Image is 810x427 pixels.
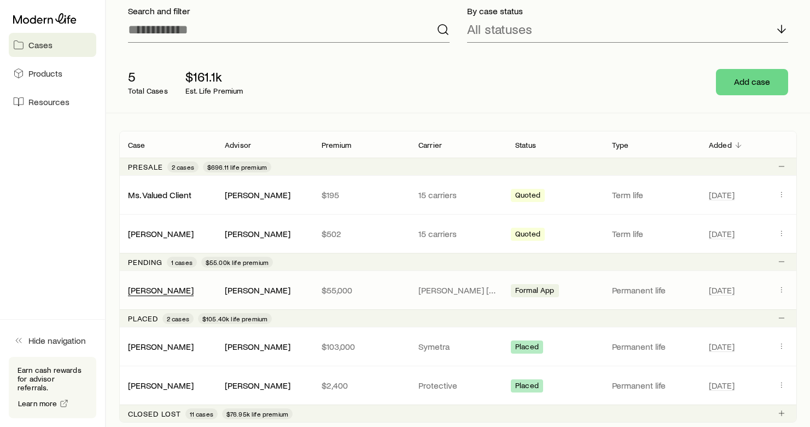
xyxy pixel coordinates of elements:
[185,86,243,95] p: Est. Life Premium
[128,228,194,240] div: [PERSON_NAME]
[119,131,797,423] div: Client cases
[9,357,96,418] div: Earn cash rewards for advisor referrals.Learn more
[418,189,498,200] p: 15 carriers
[709,285,735,296] span: [DATE]
[709,341,735,352] span: [DATE]
[225,228,290,240] div: [PERSON_NAME]
[128,69,168,84] p: 5
[128,380,194,390] a: [PERSON_NAME]
[185,69,243,84] p: $161.1k
[28,96,69,107] span: Resources
[709,380,735,391] span: [DATE]
[612,380,691,391] p: Permanent life
[322,285,401,296] p: $55,000
[322,380,401,391] p: $2,400
[128,380,194,391] div: [PERSON_NAME]
[171,258,193,267] span: 1 cases
[128,189,191,200] a: Ms. Valued Client
[128,341,194,351] a: [PERSON_NAME]
[322,228,401,239] p: $502
[467,21,532,37] p: All statuses
[612,285,691,296] p: Permanent life
[709,228,735,239] span: [DATE]
[128,285,194,296] div: [PERSON_NAME]
[225,380,290,391] div: [PERSON_NAME]
[612,341,691,352] p: Permanent life
[128,86,168,95] p: Total Cases
[418,341,498,352] p: Symetra
[515,229,540,241] span: Quoted
[322,341,401,352] p: $103,000
[225,189,290,201] div: [PERSON_NAME]
[207,163,267,171] span: $696.11 life premium
[612,141,629,149] p: Type
[128,189,191,201] div: Ms. Valued Client
[128,163,163,171] p: Presale
[128,314,158,323] p: Placed
[418,285,498,296] p: [PERSON_NAME] [PERSON_NAME]
[418,228,498,239] p: 15 carriers
[515,141,536,149] p: Status
[515,342,539,354] span: Placed
[206,258,269,267] span: $55.00k life premium
[190,409,213,418] span: 11 cases
[9,33,96,57] a: Cases
[225,285,290,296] div: [PERSON_NAME]
[716,69,788,95] button: Add case
[128,409,181,418] p: Closed lost
[709,189,735,200] span: [DATE]
[322,141,351,149] p: Premium
[18,366,88,392] p: Earn cash rewards for advisor referrals.
[202,314,267,323] span: $105.40k life premium
[612,189,691,200] p: Term life
[128,285,194,295] a: [PERSON_NAME]
[418,141,442,149] p: Carrier
[515,191,540,202] span: Quoted
[515,286,555,297] span: Formal App
[322,189,401,200] p: $195
[28,335,86,346] span: Hide navigation
[172,163,194,171] span: 2 cases
[128,341,194,353] div: [PERSON_NAME]
[18,400,57,407] span: Learn more
[9,90,96,114] a: Resources
[28,68,62,79] span: Products
[225,341,290,353] div: [PERSON_NAME]
[612,228,691,239] p: Term life
[128,258,162,267] p: Pending
[515,381,539,393] span: Placed
[225,141,251,149] p: Advisor
[226,409,288,418] span: $76.95k life premium
[467,5,789,16] p: By case status
[9,328,96,353] button: Hide navigation
[418,380,498,391] p: Protective
[28,39,53,50] span: Cases
[128,5,450,16] p: Search and filter
[128,141,145,149] p: Case
[128,228,194,239] a: [PERSON_NAME]
[167,314,189,323] span: 2 cases
[709,141,732,149] p: Added
[9,61,96,85] a: Products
